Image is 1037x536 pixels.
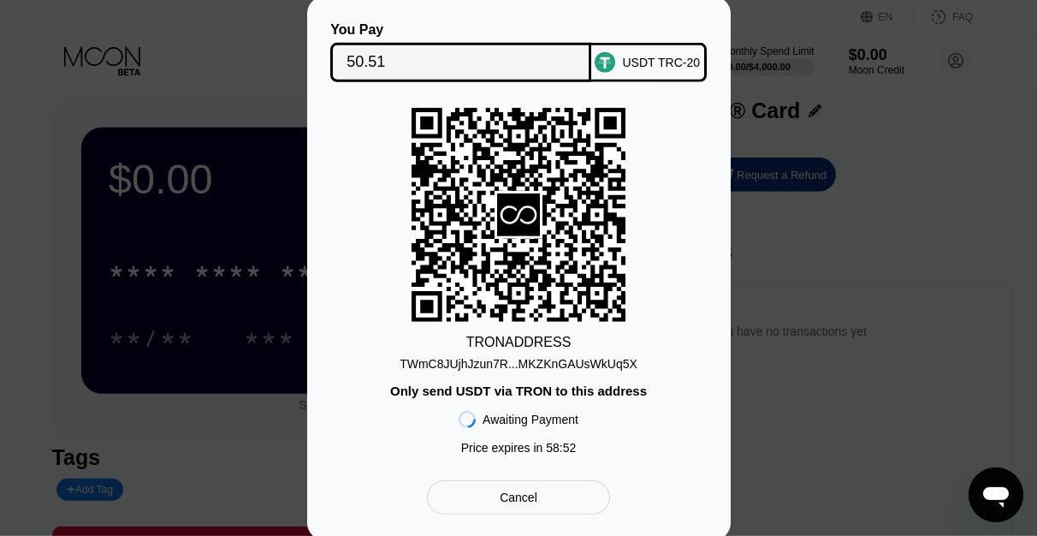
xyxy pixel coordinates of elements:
span: 58 : 52 [546,441,576,455]
div: TWmC8JUjhJzun7R...MKZKnGAUsWkUq5X [400,350,637,371]
div: Price expires in [461,441,577,455]
div: You Pay [330,22,591,38]
div: Only send USDT via TRON to this address [390,384,647,398]
div: TRON ADDRESS [466,335,572,350]
div: TWmC8JUjhJzun7R...MKZKnGAUsWkUq5X [400,357,637,371]
div: Awaiting Payment [483,413,578,426]
div: Cancel [427,480,609,515]
div: You PayUSDT TRC-20 [333,22,705,82]
iframe: Button to launch messaging window [969,468,1023,522]
div: USDT TRC-20 [622,56,700,69]
div: Cancel [500,490,537,505]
